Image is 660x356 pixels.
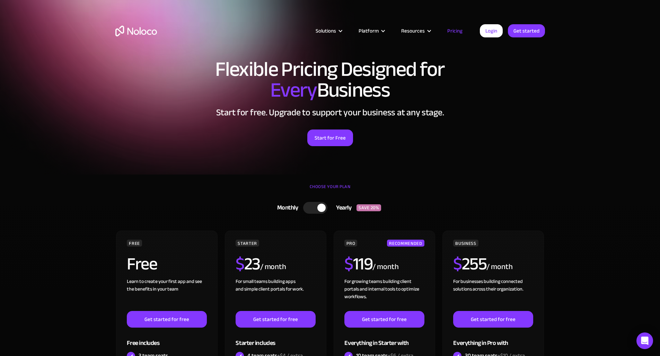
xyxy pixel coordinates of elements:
[236,255,260,273] h2: 23
[453,255,486,273] h2: 255
[480,24,503,37] a: Login
[236,328,315,350] div: Starter includes
[344,311,424,328] a: Get started for free
[357,204,381,211] div: SAVE 20%
[453,328,533,350] div: Everything in Pro with
[344,255,372,273] h2: 119
[236,240,259,247] div: STARTER
[127,278,206,311] div: Learn to create your first app and see the benefits in your team ‍
[372,261,398,273] div: / month
[453,240,478,247] div: BUSINESS
[439,26,471,35] a: Pricing
[127,311,206,328] a: Get started for free
[115,107,545,118] h2: Start for free. Upgrade to support your business at any stage.
[115,181,545,199] div: CHOOSE YOUR PLAN
[307,130,353,146] a: Start for Free
[387,240,424,247] div: RECOMMENDED
[270,71,317,109] span: Every
[453,311,533,328] a: Get started for free
[127,240,142,247] div: FREE
[127,328,206,350] div: Free includes
[401,26,425,35] div: Resources
[486,261,512,273] div: / month
[344,240,357,247] div: PRO
[327,203,357,213] div: Yearly
[344,328,424,350] div: Everything in Starter with
[127,255,157,273] h2: Free
[115,59,545,100] h1: Flexible Pricing Designed for Business
[236,311,315,328] a: Get started for free
[307,26,350,35] div: Solutions
[508,24,545,37] a: Get started
[344,248,353,280] span: $
[260,261,286,273] div: / month
[393,26,439,35] div: Resources
[350,26,393,35] div: Platform
[636,332,653,349] div: Open Intercom Messenger
[344,278,424,311] div: For growing teams building client portals and internal tools to optimize workflows.
[453,278,533,311] div: For businesses building connected solutions across their organization. ‍
[359,26,379,35] div: Platform
[236,278,315,311] div: For small teams building apps and simple client portals for work. ‍
[316,26,336,35] div: Solutions
[453,248,462,280] span: $
[236,248,244,280] span: $
[115,26,157,36] a: home
[269,203,303,213] div: Monthly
